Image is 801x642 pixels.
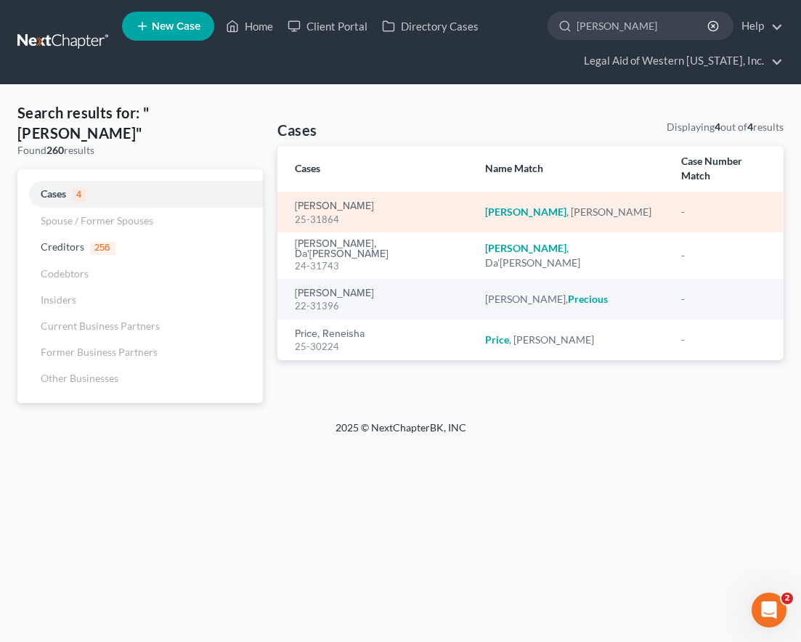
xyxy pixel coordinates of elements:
[17,234,263,261] a: Creditors256
[747,121,753,133] strong: 4
[681,248,766,263] div: -
[295,239,461,259] a: [PERSON_NAME], Da'[PERSON_NAME]
[485,292,658,306] div: [PERSON_NAME],
[72,189,86,202] span: 4
[277,120,317,140] h4: Cases
[17,313,263,339] a: Current Business Partners
[90,242,115,255] span: 256
[485,206,566,218] em: [PERSON_NAME]
[17,143,263,158] div: Found results
[46,144,64,156] strong: 260
[17,287,263,313] a: Insiders
[52,420,749,447] div: 2025 © NextChapterBK, INC
[734,13,783,39] a: Help
[41,372,118,384] span: Other Businesses
[781,593,793,604] span: 2
[670,146,784,192] th: Case Number Match
[295,259,461,273] div: 24-31743
[17,208,263,234] a: Spouse / Former Spouses
[577,48,783,74] a: Legal Aid of Western [US_STATE], Inc.
[485,242,566,254] em: [PERSON_NAME]
[41,346,158,358] span: Former Business Partners
[152,21,200,32] span: New Case
[41,187,66,200] span: Cases
[219,13,280,39] a: Home
[485,241,658,270] div: , Da'[PERSON_NAME]
[280,13,375,39] a: Client Portal
[17,181,263,208] a: Cases4
[485,333,509,346] em: Price
[577,12,709,39] input: Search by name...
[17,102,263,143] h4: Search results for: "[PERSON_NAME]"
[295,288,374,298] a: [PERSON_NAME]
[41,240,84,253] span: Creditors
[375,13,486,39] a: Directory Cases
[485,205,658,219] div: , [PERSON_NAME]
[681,333,766,347] div: -
[295,201,374,211] a: [PERSON_NAME]
[568,293,608,305] em: Precious
[17,261,263,287] a: Codebtors
[295,329,365,339] a: Price, Reneisha
[295,299,461,313] div: 22-31396
[295,213,461,227] div: 25-31864
[485,333,658,347] div: , [PERSON_NAME]
[17,339,263,365] a: Former Business Partners
[277,146,473,192] th: Cases
[41,293,76,306] span: Insiders
[715,121,720,133] strong: 4
[473,146,670,192] th: Name Match
[41,267,89,280] span: Codebtors
[41,320,160,332] span: Current Business Partners
[681,292,766,306] div: -
[681,205,766,219] div: -
[667,120,784,134] div: Displaying out of results
[41,214,153,227] span: Spouse / Former Spouses
[752,593,786,627] iframe: Intercom live chat
[17,365,263,391] a: Other Businesses
[295,340,461,354] div: 25-30224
